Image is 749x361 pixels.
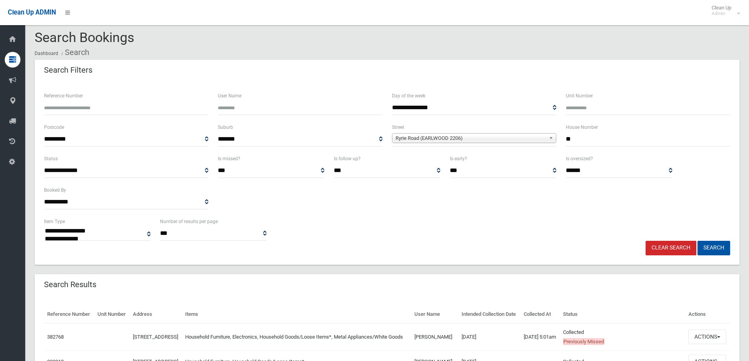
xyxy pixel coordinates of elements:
[411,306,459,323] th: User Name
[560,323,685,351] td: Collected
[130,306,182,323] th: Address
[182,323,411,351] td: Household Furniture, Electronics, Household Goods/Loose Items*, Metal Appliances/White Goods
[94,306,130,323] th: Unit Number
[218,92,241,100] label: User Name
[646,241,696,255] a: Clear Search
[392,123,404,132] label: Street
[8,9,56,16] span: Clean Up ADMIN
[182,306,411,323] th: Items
[44,123,64,132] label: Postcode
[35,51,58,56] a: Dashboard
[35,277,106,292] header: Search Results
[396,134,546,143] span: Ryrie Road (EARLWOOD 2206)
[708,5,739,16] span: Clean Up
[685,306,730,323] th: Actions
[218,123,233,132] label: Suburb
[458,306,520,323] th: Intended Collection Date
[563,338,604,345] span: Previously Missed
[712,11,731,16] small: Admin
[458,323,520,351] td: [DATE]
[35,62,102,78] header: Search Filters
[566,123,598,132] label: House Number
[566,154,593,163] label: Is oversized?
[44,92,83,100] label: Reference Number
[688,330,726,344] button: Actions
[44,217,65,226] label: Item Type
[35,29,134,45] span: Search Bookings
[411,323,459,351] td: [PERSON_NAME]
[218,154,240,163] label: Is missed?
[392,92,425,100] label: Day of the week
[521,306,560,323] th: Collected At
[47,334,64,340] a: 382768
[44,306,94,323] th: Reference Number
[133,334,178,340] a: [STREET_ADDRESS]
[450,154,467,163] label: Is early?
[44,186,66,194] label: Booked By
[566,92,593,100] label: Unit Number
[521,323,560,351] td: [DATE] 5:01am
[160,217,218,226] label: Number of results per page
[334,154,361,163] label: Is follow up?
[59,45,89,60] li: Search
[44,154,58,163] label: Status
[560,306,685,323] th: Status
[697,241,730,255] button: Search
